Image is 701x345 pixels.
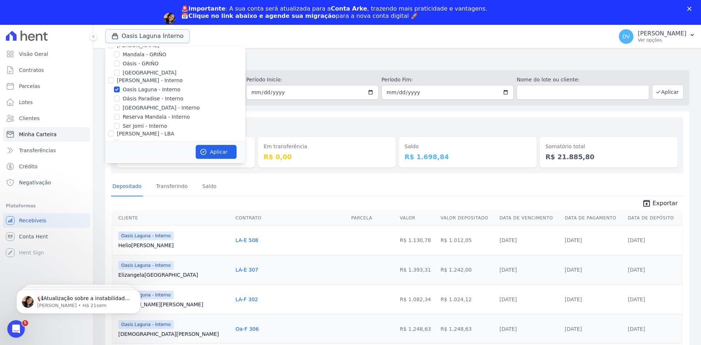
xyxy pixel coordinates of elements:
[123,139,172,147] label: Oasis Laguna - LBA
[235,267,258,273] a: LA-E 307
[3,213,90,228] a: Recebíveis
[382,76,514,84] label: Período Fim:
[3,111,90,126] a: Clientes
[19,115,39,122] span: Clientes
[235,237,258,243] a: LA-E 508
[438,211,497,226] th: Valor Depositado
[19,163,38,170] span: Crédito
[628,296,645,302] a: [DATE]
[118,231,174,240] span: Oasis Laguna - Interno
[545,152,672,162] dd: R$ 21.885,80
[118,330,230,338] a: [DEMOGRAPHIC_DATA][PERSON_NAME]
[19,233,48,240] span: Conta Hent
[397,314,437,344] td: R$ 1.248,63
[196,145,237,159] button: Aplicar
[638,37,686,43] p: Ver opções
[545,143,672,150] dt: Somatório total
[623,34,630,39] span: DV
[155,177,189,196] a: Transferindo
[405,152,531,162] dd: R$ 1.698,84
[3,79,90,93] a: Parcelas
[517,76,649,84] label: Nome do lote ou cliente:
[22,320,28,326] span: 5
[235,326,259,332] a: Oa-F 306
[112,211,233,226] th: Cliente
[118,242,230,249] a: Helio[PERSON_NAME]
[117,77,183,83] label: [PERSON_NAME] - Interno
[652,85,683,99] button: Aplicar
[3,159,90,174] a: Crédito
[348,211,397,226] th: Parcela
[613,26,701,47] button: DV [PERSON_NAME] Ver opções
[19,131,57,138] span: Minha Carteira
[118,301,230,308] a: [PERSON_NAME][PERSON_NAME]
[397,255,437,284] td: R$ 1.393,31
[565,267,582,273] a: [DATE]
[264,152,390,162] dd: R$ 0,00
[3,229,90,244] a: Conta Hent
[105,54,689,67] h2: Minha Carteira
[628,237,645,243] a: [DATE]
[638,30,686,37] p: [PERSON_NAME]
[565,237,582,243] a: [DATE]
[3,95,90,110] a: Lotes
[438,255,497,284] td: R$ 1.242,00
[235,296,258,302] a: LA-F 302
[405,143,531,150] dt: Saldo
[565,296,582,302] a: [DATE]
[19,179,51,186] span: Negativação
[3,47,90,61] a: Visão Geral
[123,122,167,130] label: Ser Jomi - Interno
[123,104,200,112] label: [GEOGRAPHIC_DATA] - Interno
[3,175,90,190] a: Negativação
[264,143,390,150] dt: Em transferência
[628,326,645,332] a: [DATE]
[636,199,683,209] a: unarchive Exportar
[625,211,682,226] th: Data de Depósito
[123,69,176,77] label: [GEOGRAPHIC_DATA]
[19,50,48,58] span: Visão Geral
[331,5,367,12] b: Conta Arke
[246,76,378,84] label: Período Inicío:
[397,225,437,255] td: R$ 1.130,78
[499,237,517,243] a: [DATE]
[652,199,678,208] span: Exportar
[118,271,230,279] a: Elizangela[GEOGRAPHIC_DATA]
[3,143,90,158] a: Transferências
[19,99,33,106] span: Lotes
[397,211,437,226] th: Valor
[123,86,180,93] label: Oasis Laguna - Interno
[123,113,190,121] label: Reserva Mandala - Interno
[123,51,166,58] label: Mandala - GRIÑO
[562,211,625,226] th: Data de Pagamento
[499,267,517,273] a: [DATE]
[19,83,40,90] span: Parcelas
[497,211,562,226] th: Data de Vencimento
[19,217,46,224] span: Recebíveis
[188,12,336,19] b: Clique no link abaixo e agende sua migração
[3,63,90,77] a: Contratos
[111,177,143,196] a: Depositado
[499,326,517,332] a: [DATE]
[438,314,497,344] td: R$ 1.248,63
[6,202,87,210] div: Plataformas
[642,199,651,208] i: unarchive
[397,284,437,314] td: R$ 1.082,34
[123,95,183,103] label: Oásis Paradise - Interno
[123,60,158,68] label: Oásis - GRIÑO
[438,225,497,255] td: R$ 1.012,05
[117,131,174,137] label: [PERSON_NAME] - LBA
[438,284,497,314] td: R$ 1.024,12
[181,24,241,32] a: Agendar migração
[499,296,517,302] a: [DATE]
[105,29,190,43] button: Oasis Laguna Interno
[565,326,582,332] a: [DATE]
[5,274,152,325] iframe: Intercom notifications mensagem
[3,127,90,142] a: Minha Carteira
[181,5,225,12] b: 🚨Importante
[118,261,174,270] span: Oasis Laguna - Interno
